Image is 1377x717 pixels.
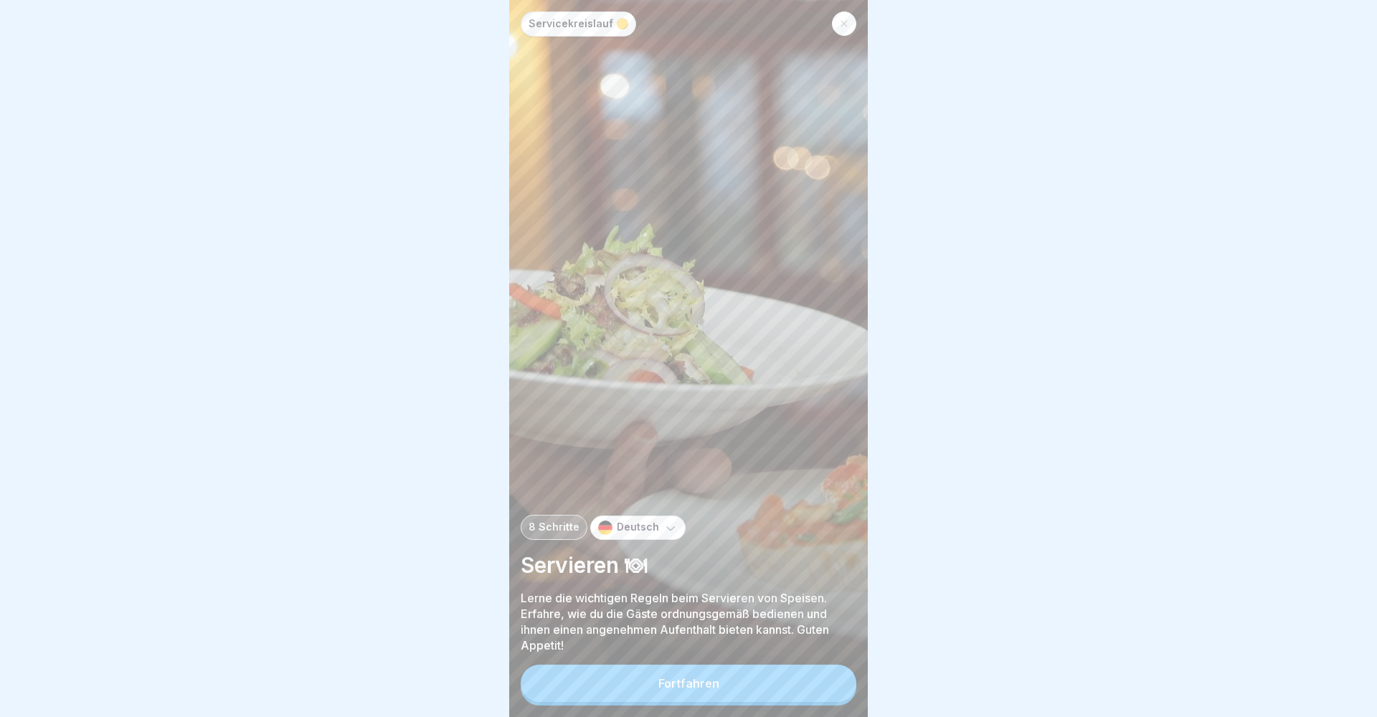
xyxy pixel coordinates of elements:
p: Lerne die wichtigen Regeln beim Servieren von Speisen. Erfahre, wie du die Gäste ordnungsgemäß be... [521,590,856,653]
img: de.svg [598,521,612,535]
p: Servieren 🍽 [521,551,856,579]
div: Fortfahren [658,677,719,690]
p: Servicekreislauf 🟡 [529,18,628,30]
p: 8 Schritte [529,521,579,533]
button: Fortfahren [521,665,856,702]
p: Deutsch [617,521,659,533]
